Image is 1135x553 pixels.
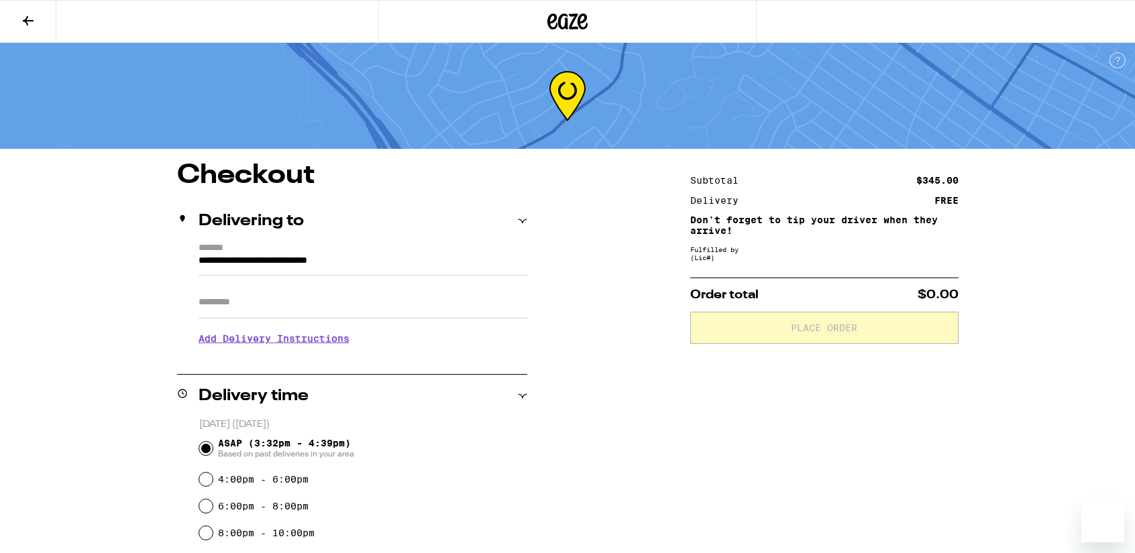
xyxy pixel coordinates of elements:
[218,528,315,538] label: 8:00pm - 10:00pm
[199,388,309,404] h2: Delivery time
[199,213,304,229] h2: Delivering to
[690,214,959,236] p: Don't forget to tip your driver when they arrive!
[791,323,857,332] span: Place Order
[218,448,354,459] span: Based on past deliveries in your area
[199,354,527,365] p: We'll contact you at [PHONE_NUMBER] when we arrive
[199,323,527,354] h3: Add Delivery Instructions
[934,196,959,205] div: FREE
[690,312,959,344] button: Place Order
[916,176,959,185] div: $345.00
[918,289,959,301] span: $0.00
[218,438,354,459] span: ASAP (3:32pm - 4:39pm)
[690,176,748,185] div: Subtotal
[218,501,309,511] label: 6:00pm - 8:00pm
[199,418,527,431] p: [DATE] ([DATE])
[690,289,759,301] span: Order total
[1081,499,1124,542] iframe: Button to launch messaging window
[690,196,748,205] div: Delivery
[690,245,959,261] div: Fulfilled by (Lic# )
[218,474,309,485] label: 4:00pm - 6:00pm
[177,162,527,189] h1: Checkout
